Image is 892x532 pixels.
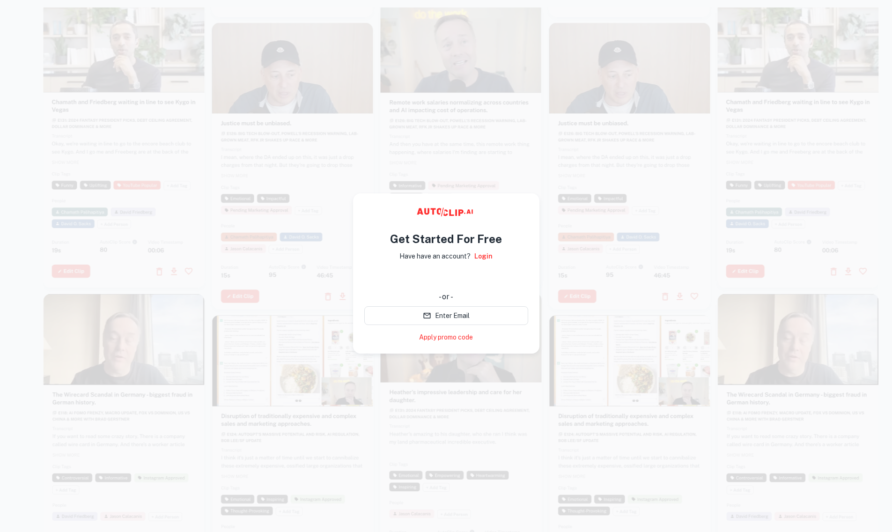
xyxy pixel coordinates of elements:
[360,268,533,288] iframe: “使用 Google 账号登录”按钮
[364,306,528,325] button: Enter Email
[399,251,471,261] p: Have have an account?
[419,332,473,342] a: Apply promo code
[364,291,528,303] div: - or -
[474,251,493,261] a: Login
[390,230,502,247] h4: Get Started For Free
